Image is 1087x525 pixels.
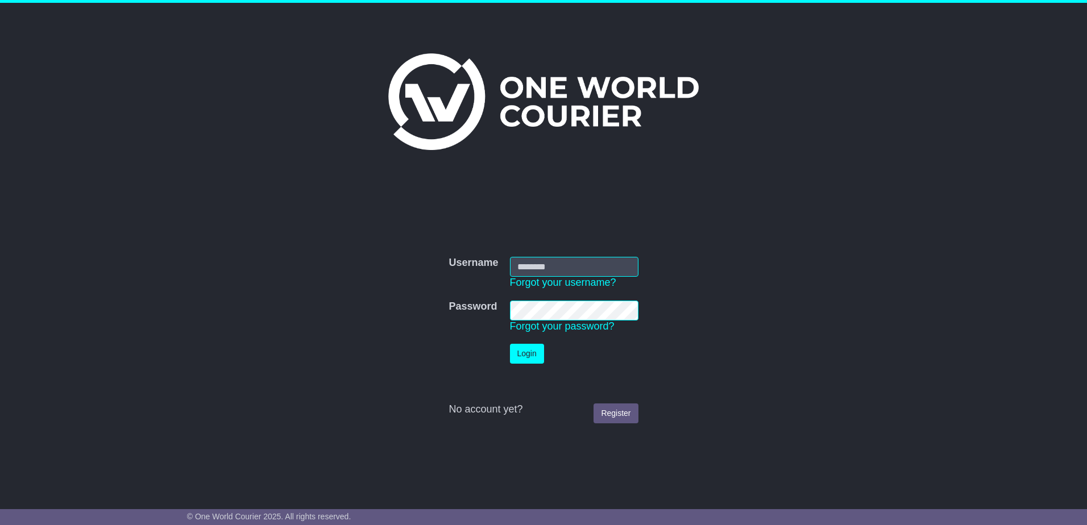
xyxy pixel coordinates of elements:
a: Forgot your username? [510,277,616,288]
button: Login [510,344,544,364]
a: Register [594,403,638,423]
span: © One World Courier 2025. All rights reserved. [187,512,351,521]
div: No account yet? [449,403,638,416]
label: Username [449,257,498,269]
label: Password [449,301,497,313]
a: Forgot your password? [510,320,615,332]
img: One World [388,53,699,150]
